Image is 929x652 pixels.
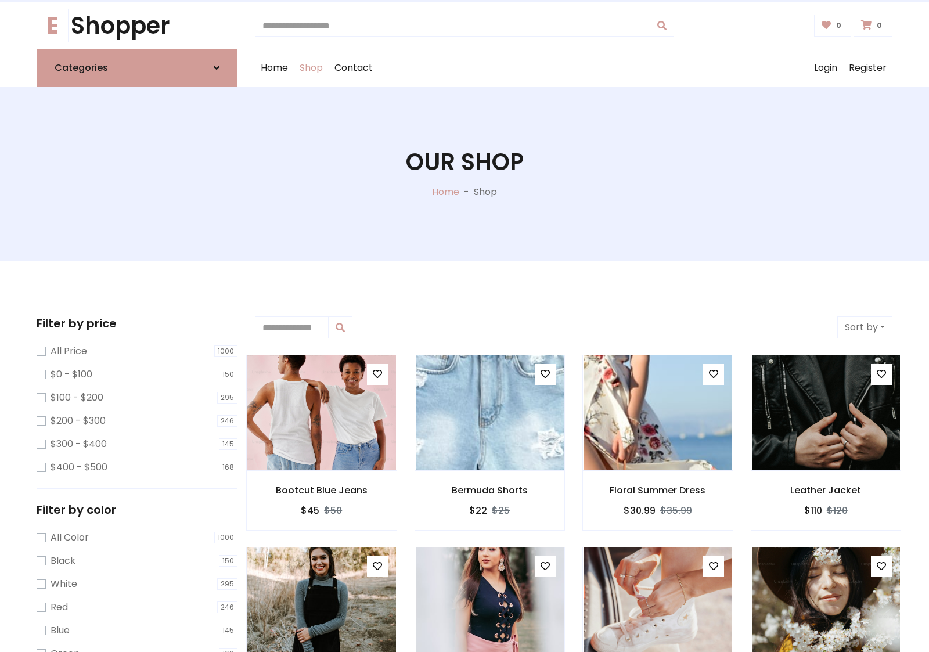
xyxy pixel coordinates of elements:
[51,344,87,358] label: All Price
[37,12,237,39] a: EShopper
[583,485,733,496] h6: Floral Summer Dress
[814,15,852,37] a: 0
[294,49,329,87] a: Shop
[301,505,319,516] h6: $45
[217,578,237,590] span: 295
[415,485,565,496] h6: Bermuda Shorts
[219,462,237,473] span: 168
[219,438,237,450] span: 145
[624,505,656,516] h6: $30.99
[51,391,103,405] label: $100 - $200
[217,392,237,404] span: 295
[217,601,237,613] span: 246
[808,49,843,87] a: Login
[37,12,237,39] h1: Shopper
[51,600,68,614] label: Red
[751,485,901,496] h6: Leather Jacket
[51,577,77,591] label: White
[843,49,892,87] a: Register
[51,624,70,637] label: Blue
[51,554,75,568] label: Black
[51,414,106,428] label: $200 - $300
[37,9,69,42] span: E
[804,505,822,516] h6: $110
[219,625,237,636] span: 145
[255,49,294,87] a: Home
[432,185,459,199] a: Home
[247,485,397,496] h6: Bootcut Blue Jeans
[51,460,107,474] label: $400 - $500
[214,345,237,357] span: 1000
[459,185,474,199] p: -
[219,555,237,567] span: 150
[406,148,524,176] h1: Our Shop
[51,368,92,381] label: $0 - $100
[827,504,848,517] del: $120
[37,316,237,330] h5: Filter by price
[37,49,237,87] a: Categories
[837,316,892,338] button: Sort by
[214,532,237,543] span: 1000
[469,505,487,516] h6: $22
[37,503,237,517] h5: Filter by color
[55,62,108,73] h6: Categories
[474,185,497,199] p: Shop
[833,20,844,31] span: 0
[217,415,237,427] span: 246
[874,20,885,31] span: 0
[329,49,379,87] a: Contact
[324,504,342,517] del: $50
[51,437,107,451] label: $300 - $400
[492,504,510,517] del: $25
[854,15,892,37] a: 0
[660,504,692,517] del: $35.99
[219,369,237,380] span: 150
[51,531,89,545] label: All Color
